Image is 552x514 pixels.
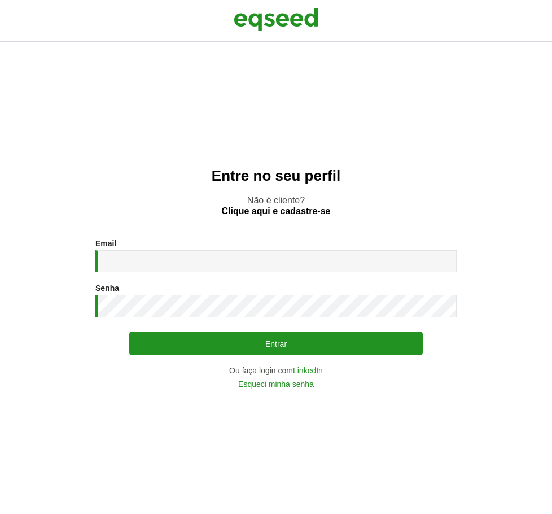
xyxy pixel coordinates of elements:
a: Clique aqui e cadastre-se [222,207,331,216]
label: Senha [95,284,119,292]
label: Email [95,239,116,247]
img: EqSeed Logo [234,6,318,34]
div: Ou faça login com [95,367,457,374]
a: LinkedIn [293,367,323,374]
button: Entrar [129,332,423,355]
h2: Entre no seu perfil [23,168,529,184]
a: Esqueci minha senha [238,380,314,388]
p: Não é cliente? [23,195,529,216]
